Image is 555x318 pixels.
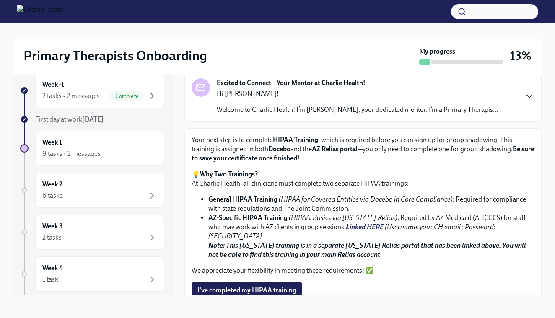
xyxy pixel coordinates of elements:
[42,191,62,200] div: 6 tasks
[42,275,58,284] div: 1 task
[20,115,164,124] a: First day at work[DATE]
[42,264,63,273] h6: Week 4
[20,73,164,108] a: Week -12 tasks • 2 messagesComplete
[42,91,100,101] div: 2 tasks • 2 messages
[346,223,384,231] a: Linked HERE
[312,145,358,153] strong: AZ Relias portal
[197,286,296,295] span: I've completed my HIPAA training
[419,47,455,56] strong: My progress
[208,195,534,213] li: : Required for compliance with state regulations and The Joint Commission.
[42,233,62,242] div: 2 tasks
[200,170,258,178] strong: Why Two Trainings?
[289,214,397,222] em: (HIPAA: Basics via [US_STATE] Relias)
[20,173,164,208] a: Week 26 tasks
[20,215,164,250] a: Week 32 tasks
[192,266,534,275] p: We appreciate your flexibility in meeting these requirements! ✅
[82,115,104,123] strong: [DATE]
[23,47,207,64] h2: Primary Therapists Onboarding
[192,135,534,163] p: Your next step is to complete , which is required before you can sign up for group shadowing. Thi...
[42,80,64,89] h6: Week -1
[273,136,318,144] strong: HIPAA Training
[20,131,164,166] a: Week 19 tasks • 2 messages
[192,170,534,188] p: 💡 At Charlie Health, all clinicians must complete two separate HIPAA trainings:
[42,138,62,147] h6: Week 1
[208,214,288,222] strong: AZ-Specific HIPAA Training
[42,180,62,189] h6: Week 2
[110,93,144,99] span: Complete
[35,115,104,123] span: First day at work
[510,48,532,63] h3: 13%
[208,241,526,259] strong: Note: This [US_STATE] training is in a separate [US_STATE] Relias portal that has been linked abo...
[217,89,498,98] p: Hi [PERSON_NAME]!
[42,149,101,158] div: 9 tasks • 2 messages
[208,195,277,203] strong: General HIPAA Training
[20,256,164,292] a: Week 41 task
[217,105,498,114] p: Welcome to Charlie Health! I’m [PERSON_NAME], your dedicated mentor. I’m a Primary Therapis...
[279,195,453,203] em: (HIPAA for Covered Entities via Docebo in Core Compliance)
[42,222,63,231] h6: Week 3
[268,145,290,153] strong: Docebo
[192,282,302,299] button: I've completed my HIPAA training
[217,78,366,88] strong: Excited to Connect – Your Mentor at Charlie Health!
[208,213,534,259] li: : Required by AZ Medicaid (AHCCCS) for staff who may work with AZ clients in group sessions.
[17,5,63,18] img: CharlieHealth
